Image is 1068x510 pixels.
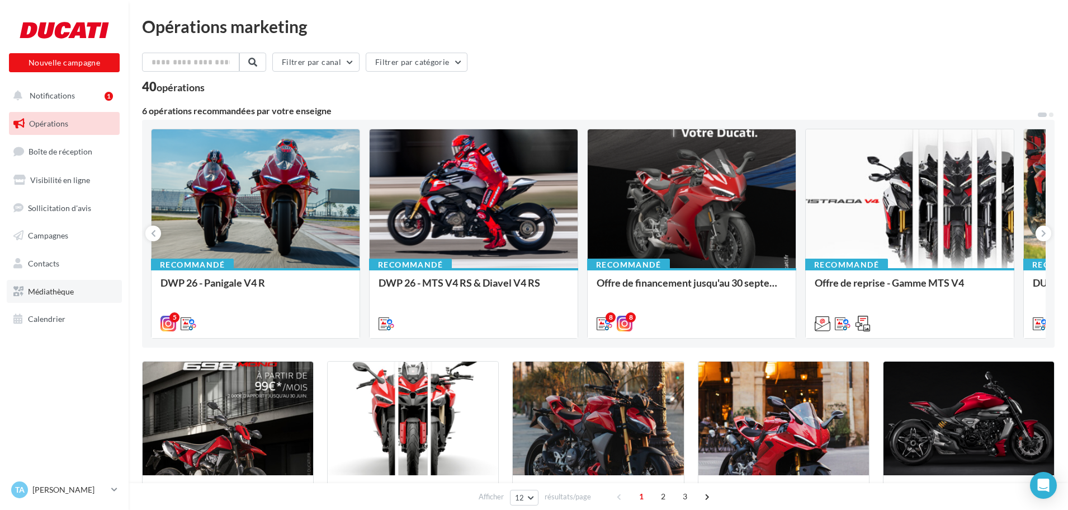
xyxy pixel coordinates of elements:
[515,493,524,502] span: 12
[28,203,91,212] span: Sollicitation d'avis
[15,484,25,495] span: TA
[30,175,90,185] span: Visibilité en ligne
[1030,472,1057,499] div: Open Intercom Messenger
[151,259,234,271] div: Recommandé
[7,139,122,163] a: Boîte de réception
[157,82,205,92] div: opérations
[632,488,650,506] span: 1
[29,119,68,128] span: Opérations
[7,224,122,247] a: Campagnes
[587,259,670,271] div: Recommandé
[30,91,75,100] span: Notifications
[105,92,113,101] div: 1
[28,259,59,268] span: Contacts
[142,81,205,93] div: 40
[28,314,65,324] span: Calendrier
[7,169,122,192] a: Visibilité en ligne
[597,277,787,300] div: Offre de financement jusqu'au 30 septembre
[654,488,672,506] span: 2
[7,280,122,303] a: Médiathèque
[7,196,122,220] a: Sollicitation d'avis
[28,287,74,296] span: Médiathèque
[815,277,1005,300] div: Offre de reprise - Gamme MTS V4
[7,252,122,275] a: Contacts
[366,53,467,72] button: Filtrer par catégorie
[369,259,452,271] div: Recommandé
[626,312,636,322] div: 8
[142,18,1055,35] div: Opérations marketing
[29,147,92,156] span: Boîte de réception
[7,307,122,331] a: Calendrier
[160,277,351,300] div: DWP 26 - Panigale V4 R
[379,277,569,300] div: DWP 26 - MTS V4 RS & Diavel V4 RS
[479,492,504,502] span: Afficher
[545,492,591,502] span: résultats/page
[676,488,694,506] span: 3
[510,490,538,506] button: 12
[7,84,117,107] button: Notifications 1
[606,312,616,322] div: 8
[7,112,122,135] a: Opérations
[169,312,179,322] div: 5
[32,484,107,495] p: [PERSON_NAME]
[805,259,888,271] div: Recommandé
[9,479,120,500] a: TA [PERSON_NAME]
[28,231,68,240] span: Campagnes
[142,106,1037,115] div: 6 opérations recommandées par votre enseigne
[272,53,360,72] button: Filtrer par canal
[9,53,120,72] button: Nouvelle campagne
